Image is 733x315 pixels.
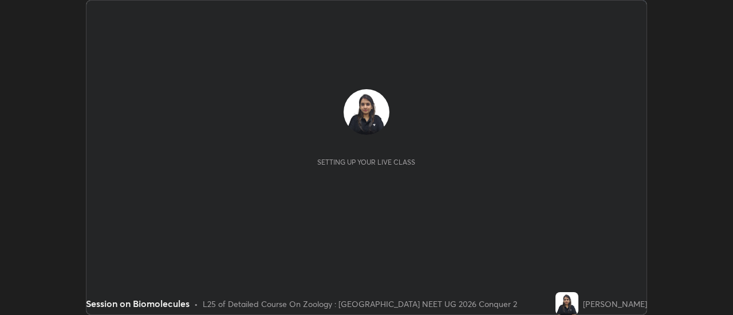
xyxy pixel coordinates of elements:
[194,298,198,310] div: •
[583,298,647,310] div: [PERSON_NAME]
[344,89,389,135] img: 05193a360da743c4a021620c9d8d8c32.jpg
[86,297,190,310] div: Session on Biomolecules
[317,158,415,166] div: Setting up your live class
[555,292,578,315] img: 05193a360da743c4a021620c9d8d8c32.jpg
[203,298,517,310] div: L25 of Detailed Course On Zoology : [GEOGRAPHIC_DATA] NEET UG 2026 Conquer 2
